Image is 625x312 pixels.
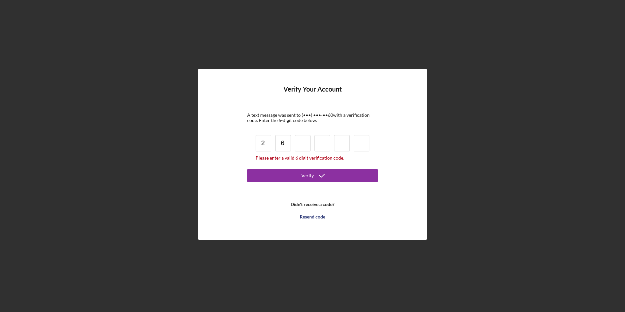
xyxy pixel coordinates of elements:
button: Resend code [247,210,378,223]
b: Didn't receive a code? [291,202,334,207]
button: Verify [247,169,378,182]
div: A text message was sent to (•••) •••-•• 60 with a verification code. Enter the 6-digit code below. [247,113,378,123]
div: Verify [301,169,314,182]
h4: Verify Your Account [283,85,342,103]
div: Please enter a valid 6 digit verification code. [256,155,369,161]
div: Resend code [300,210,325,223]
